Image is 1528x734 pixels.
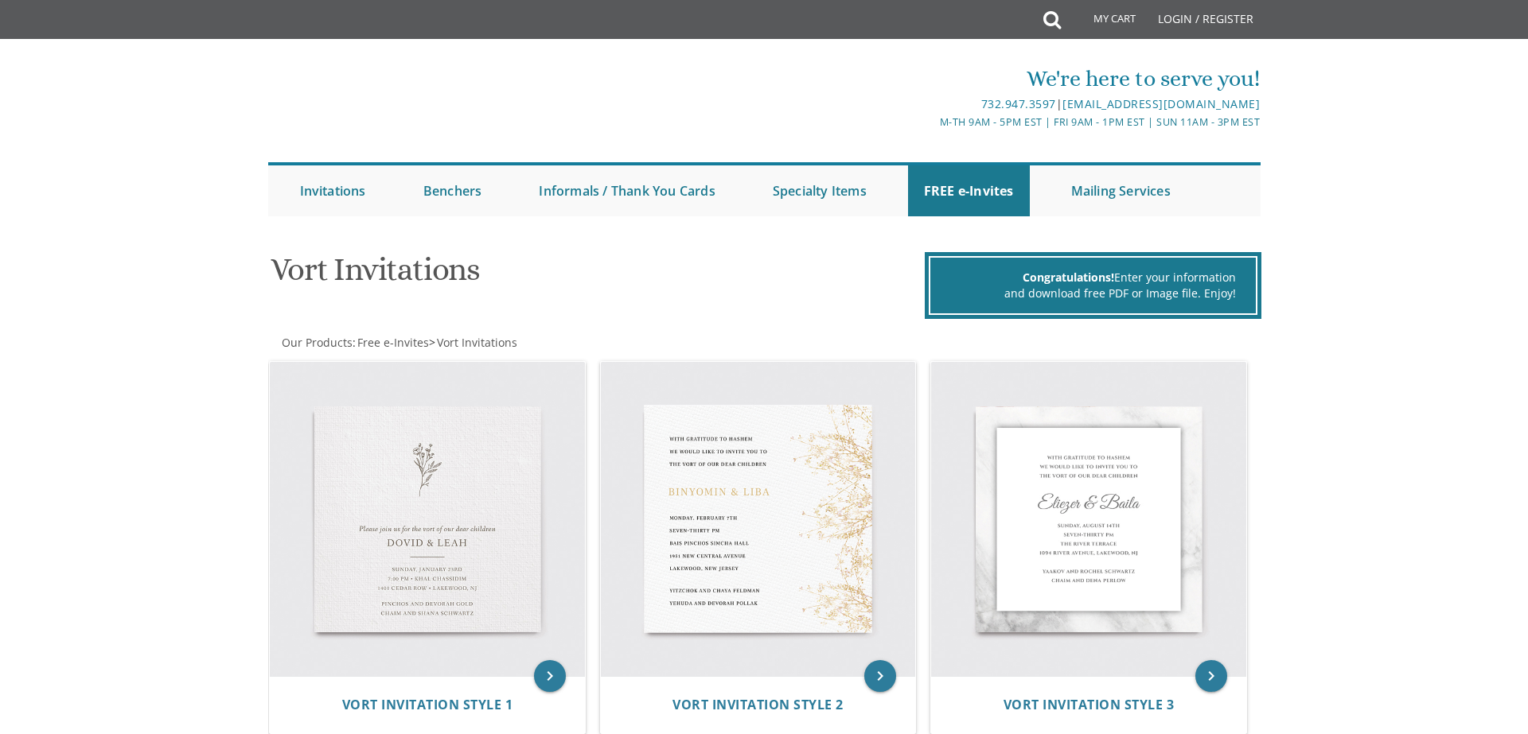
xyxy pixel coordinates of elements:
a: Vort Invitation Style 2 [672,697,844,713]
a: [EMAIL_ADDRESS][DOMAIN_NAME] [1062,96,1260,111]
a: keyboard_arrow_right [534,660,566,692]
img: Vort Invitation Style 3 [931,362,1246,677]
span: Vort Invitations [437,335,517,350]
span: Congratulations! [1023,270,1114,285]
a: Our Products [280,335,353,350]
a: Mailing Services [1055,165,1187,216]
a: Free e-Invites [356,335,429,350]
div: and download free PDF or Image file. Enjoy! [950,285,1236,301]
a: Informals / Thank You Cards [523,165,731,216]
span: Free e-Invites [357,335,429,350]
a: keyboard_arrow_right [864,660,896,692]
a: My Cart [1059,2,1147,41]
div: : [268,335,765,351]
a: Vort Invitations [435,335,517,350]
a: Specialty Items [757,165,883,216]
div: | [599,95,1260,114]
div: Enter your information [950,270,1236,285]
div: We're here to serve you! [599,63,1260,95]
a: Vort Invitation Style 3 [1004,697,1175,713]
img: Vort Invitation Style 2 [601,362,916,677]
span: Vort Invitation Style 2 [672,696,844,713]
img: Vort Invitation Style 1 [270,362,585,677]
span: > [429,335,517,350]
span: Vort Invitation Style 1 [342,696,513,713]
span: Vort Invitation Style 3 [1004,696,1175,713]
h1: Vort Invitations [271,252,920,299]
a: Benchers [407,165,498,216]
a: Vort Invitation Style 1 [342,697,513,713]
div: M-Th 9am - 5pm EST | Fri 9am - 1pm EST | Sun 11am - 3pm EST [599,114,1260,130]
a: Invitations [284,165,382,216]
a: keyboard_arrow_right [1195,660,1227,692]
a: FREE e-Invites [908,165,1030,216]
a: 732.947.3597 [981,96,1056,111]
